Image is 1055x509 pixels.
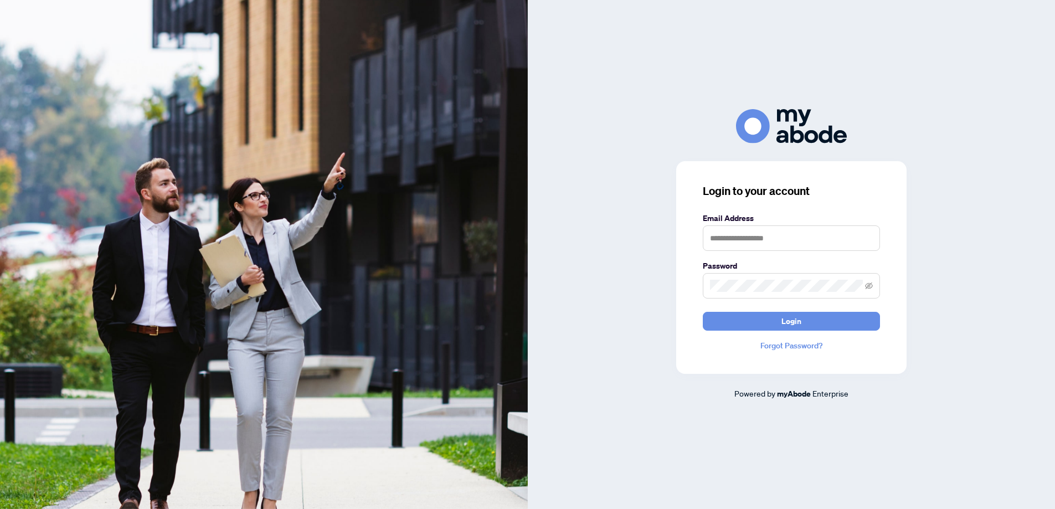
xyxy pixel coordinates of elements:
[777,388,811,400] a: myAbode
[703,260,880,272] label: Password
[703,183,880,199] h3: Login to your account
[703,312,880,331] button: Login
[736,109,847,143] img: ma-logo
[812,388,848,398] span: Enterprise
[703,340,880,352] a: Forgot Password?
[865,282,873,290] span: eye-invisible
[781,312,801,330] span: Login
[703,212,880,224] label: Email Address
[734,388,775,398] span: Powered by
